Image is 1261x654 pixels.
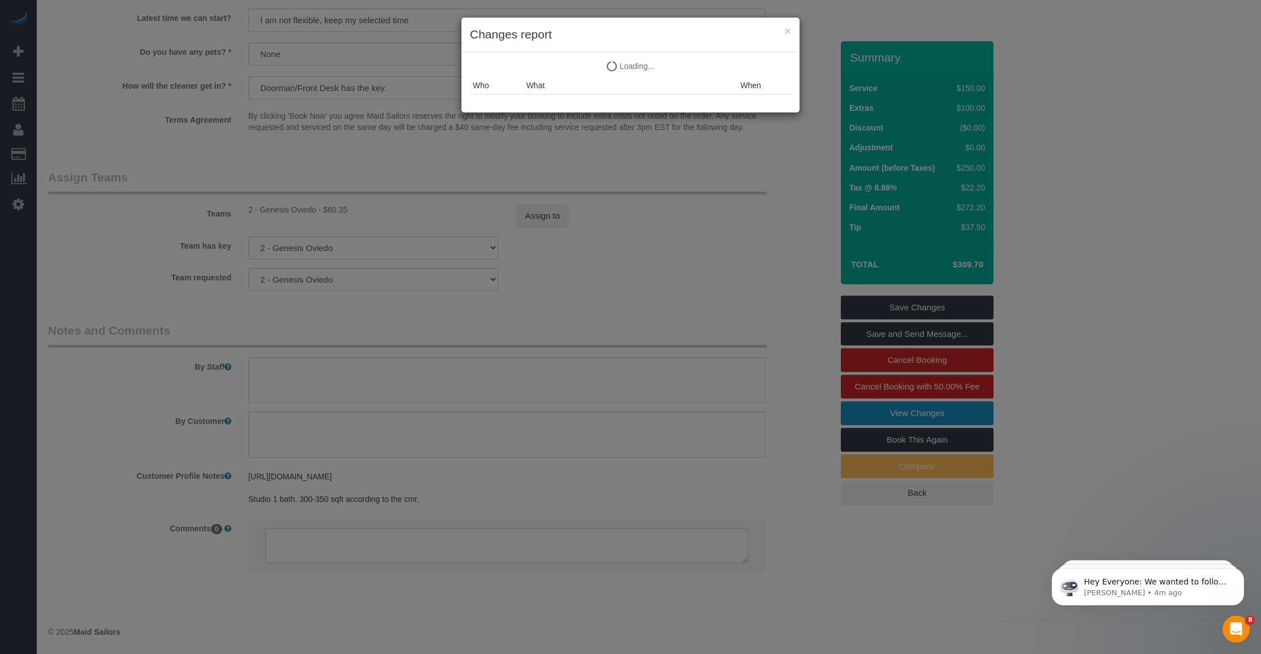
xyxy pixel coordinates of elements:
th: Who [470,77,524,94]
iframe: Intercom live chat [1223,616,1250,643]
span: Hey Everyone: We wanted to follow up and let you know we have been closely monitoring the account... [49,33,193,154]
th: What [524,77,738,94]
button: × [784,25,791,37]
h3: Changes report [470,26,791,43]
th: When [737,77,791,94]
iframe: Intercom notifications message [1035,544,1261,623]
p: Loading... [470,60,791,72]
sui-modal: Changes report [461,18,800,112]
span: 8 [1246,616,1255,625]
p: Message from Ellie, sent 4m ago [49,44,195,54]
